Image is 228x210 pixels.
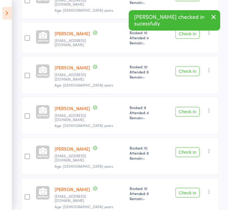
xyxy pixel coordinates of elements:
small: bernadettecooke@hotmail.com [55,154,94,162]
span: Age: [DEMOGRAPHIC_DATA] years [55,123,113,128]
span: Age: [DEMOGRAPHIC_DATA] years [55,7,113,13]
button: Check in [175,188,199,197]
small: jranoakes@outlook.com [55,113,94,122]
a: [PERSON_NAME] [55,146,90,152]
span: Attended: 6 [130,69,162,74]
button: Check in [175,147,199,157]
span: Booked: 10 [130,30,162,35]
span: Remain: [130,74,162,79]
span: Attended: 6 [130,191,162,196]
span: Remain: [130,196,162,201]
a: [PERSON_NAME] [55,186,90,192]
a: [PERSON_NAME] [55,64,90,71]
span: Remain: [130,115,162,120]
span: Age: [DEMOGRAPHIC_DATA] years [55,204,113,209]
span: Remain: [130,155,162,161]
span: Attended: 4 [130,35,162,40]
button: Check in [175,67,199,76]
span: - [143,155,145,161]
button: Check in [175,29,199,39]
span: - [143,40,145,45]
span: Booked: 10 [130,145,162,150]
span: Age: [DEMOGRAPHIC_DATA] years [55,164,113,169]
a: [PERSON_NAME] [55,30,90,37]
span: Booked: 10 [130,186,162,191]
span: Age: [DEMOGRAPHIC_DATA] years [55,82,113,87]
span: - [143,196,145,201]
span: Attended: 6 [130,150,162,155]
small: moustacas1@gmail.com [55,38,94,47]
div: [PERSON_NAME] checked in sucessfully [129,10,220,31]
span: Booked: 10 [130,64,162,69]
span: - [143,115,145,120]
span: Booked: 9 [130,105,162,110]
a: [PERSON_NAME] [55,105,90,111]
span: Attended: 4 [130,110,162,115]
span: - [143,74,145,79]
span: Remain: [130,40,162,45]
button: Check in [175,107,199,117]
small: eaguirre@bigpond.net.au [55,72,94,81]
small: alexpatoka@hotmail.com [55,194,94,203]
